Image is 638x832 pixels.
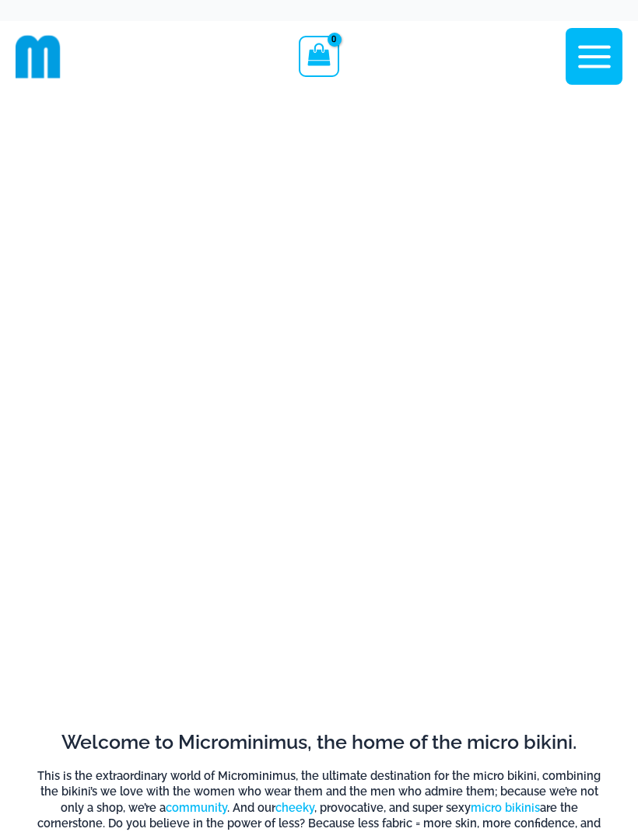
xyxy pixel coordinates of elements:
[275,801,314,814] a: cheeky
[299,36,338,76] a: View Shopping Cart, empty
[16,34,61,79] img: cropped mm emblem
[471,801,540,814] a: micro bikinis
[27,729,611,755] h2: Welcome to Microminimus, the home of the micro bikini.
[166,801,227,814] a: community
